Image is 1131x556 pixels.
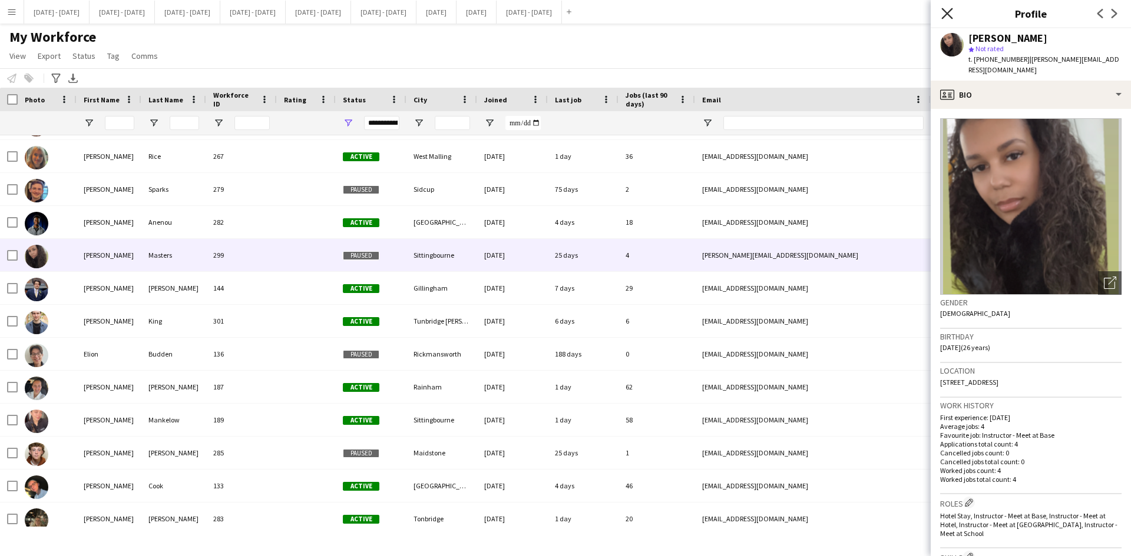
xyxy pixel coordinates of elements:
[25,95,45,104] span: Photo
[548,371,619,403] div: 1 day
[131,51,158,61] span: Comms
[25,344,48,367] img: Elion Budden
[940,422,1122,431] p: Average jobs: 4
[406,140,477,172] div: West Malling
[49,71,63,85] app-action-btn: Advanced filters
[25,409,48,433] img: Ellie-Marie Mankelow
[931,81,1131,109] div: Bio
[548,338,619,370] div: 188 days
[25,475,48,499] img: Eloise Cook
[940,400,1122,411] h3: Work history
[206,338,277,370] div: 136
[213,91,256,108] span: Workforce ID
[25,508,48,532] img: Emily Pratt
[695,470,931,502] div: [EMAIL_ADDRESS][DOMAIN_NAME]
[25,245,48,268] img: Deanna Masters
[548,502,619,535] div: 1 day
[343,317,379,326] span: Active
[206,239,277,271] div: 299
[619,272,695,304] div: 29
[406,437,477,469] div: Maidstone
[406,502,477,535] div: Tonbridge
[406,206,477,238] div: [GEOGRAPHIC_DATA]
[702,95,721,104] span: Email
[206,305,277,337] div: 301
[940,475,1122,484] p: Worked jobs total count: 4
[968,33,1047,44] div: [PERSON_NAME]
[141,437,206,469] div: [PERSON_NAME]
[343,152,379,161] span: Active
[619,470,695,502] div: 46
[505,116,541,130] input: Joined Filter Input
[77,371,141,403] div: [PERSON_NAME]
[90,1,155,24] button: [DATE] - [DATE]
[77,470,141,502] div: [PERSON_NAME]
[77,173,141,205] div: [PERSON_NAME]
[619,338,695,370] div: 0
[141,272,206,304] div: [PERSON_NAME]
[406,272,477,304] div: Gillingham
[548,239,619,271] div: 25 days
[406,305,477,337] div: Tunbridge [PERSON_NAME]
[284,95,306,104] span: Rating
[141,470,206,502] div: Cook
[351,1,416,24] button: [DATE] - [DATE]
[141,239,206,271] div: Masters
[148,95,183,104] span: Last Name
[84,95,120,104] span: First Name
[77,239,141,271] div: [PERSON_NAME]
[206,371,277,403] div: 187
[619,437,695,469] div: 1
[477,140,548,172] div: [DATE]
[477,502,548,535] div: [DATE]
[25,212,48,235] img: Daniel Anenou
[723,116,924,130] input: Email Filter Input
[5,48,31,64] a: View
[343,449,379,458] span: Paused
[477,371,548,403] div: [DATE]
[968,55,1030,64] span: t. [PHONE_NUMBER]
[127,48,163,64] a: Comms
[940,448,1122,457] p: Cancelled jobs count: 0
[695,437,931,469] div: [EMAIL_ADDRESS][DOMAIN_NAME]
[435,116,470,130] input: City Filter Input
[343,118,353,128] button: Open Filter Menu
[141,173,206,205] div: Sparks
[406,404,477,436] div: Sittingbourne
[548,173,619,205] div: 75 days
[414,95,427,104] span: City
[286,1,351,24] button: [DATE] - [DATE]
[206,404,277,436] div: 189
[38,51,61,61] span: Export
[406,338,477,370] div: Rickmansworth
[206,272,277,304] div: 144
[170,116,199,130] input: Last Name Filter Input
[548,437,619,469] div: 25 days
[33,48,65,64] a: Export
[695,338,931,370] div: [EMAIL_ADDRESS][DOMAIN_NAME]
[619,305,695,337] div: 6
[155,1,220,24] button: [DATE] - [DATE]
[77,502,141,535] div: [PERSON_NAME]
[940,118,1122,295] img: Crew avatar or photo
[77,404,141,436] div: [PERSON_NAME]
[940,457,1122,466] p: Cancelled jobs total count: 0
[940,297,1122,308] h3: Gender
[343,251,379,260] span: Paused
[695,206,931,238] div: [EMAIL_ADDRESS][DOMAIN_NAME]
[484,95,507,104] span: Joined
[206,470,277,502] div: 133
[695,140,931,172] div: [EMAIL_ADDRESS][DOMAIN_NAME]
[555,95,581,104] span: Last job
[343,350,379,359] span: Paused
[477,239,548,271] div: [DATE]
[107,51,120,61] span: Tag
[66,71,80,85] app-action-btn: Export XLSX
[24,1,90,24] button: [DATE] - [DATE]
[477,305,548,337] div: [DATE]
[940,343,990,352] span: [DATE] (26 years)
[77,305,141,337] div: [PERSON_NAME]
[548,305,619,337] div: 6 days
[497,1,562,24] button: [DATE] - [DATE]
[477,404,548,436] div: [DATE]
